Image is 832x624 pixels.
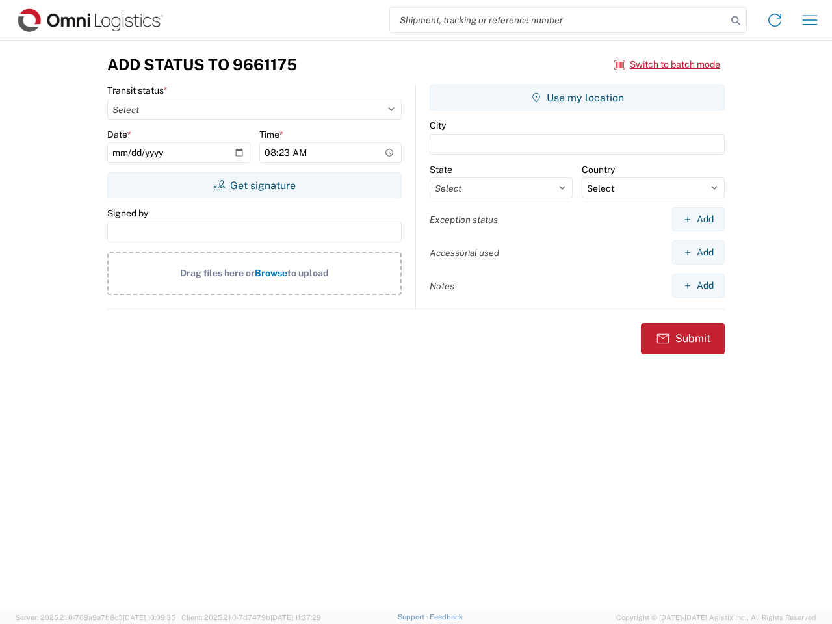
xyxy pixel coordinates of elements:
[107,84,168,96] label: Transit status
[582,164,615,175] label: Country
[123,614,175,621] span: [DATE] 10:09:35
[16,614,175,621] span: Server: 2025.21.0-769a9a7b8c3
[430,280,454,292] label: Notes
[287,268,329,278] span: to upload
[430,214,498,226] label: Exception status
[672,274,725,298] button: Add
[107,129,131,140] label: Date
[672,207,725,231] button: Add
[259,129,283,140] label: Time
[641,323,725,354] button: Submit
[390,8,727,32] input: Shipment, tracking or reference number
[616,612,816,623] span: Copyright © [DATE]-[DATE] Agistix Inc., All Rights Reserved
[614,54,720,75] button: Switch to batch mode
[270,614,321,621] span: [DATE] 11:37:29
[430,164,452,175] label: State
[107,172,402,198] button: Get signature
[180,268,255,278] span: Drag files here or
[255,268,287,278] span: Browse
[181,614,321,621] span: Client: 2025.21.0-7d7479b
[398,613,430,621] a: Support
[430,247,499,259] label: Accessorial used
[672,240,725,265] button: Add
[107,55,297,74] h3: Add Status to 9661175
[430,84,725,110] button: Use my location
[430,120,446,131] label: City
[107,207,148,219] label: Signed by
[430,613,463,621] a: Feedback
